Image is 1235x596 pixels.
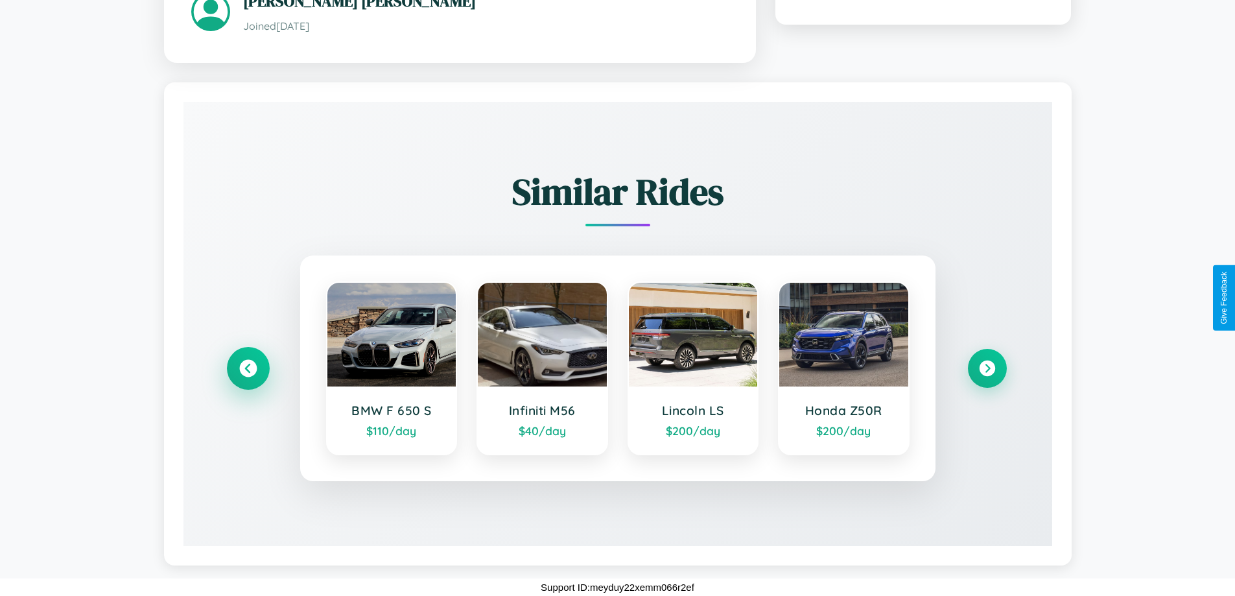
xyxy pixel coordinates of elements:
[792,403,895,418] h3: Honda Z50R
[642,423,745,438] div: $ 200 /day
[778,281,910,455] a: Honda Z50R$200/day
[628,281,759,455] a: Lincoln LS$200/day
[541,578,694,596] p: Support ID: meyduy22xemm066r2ef
[340,403,443,418] h3: BMW F 650 S
[491,423,594,438] div: $ 40 /day
[1219,272,1229,324] div: Give Feedback
[476,281,608,455] a: Infiniti M56$40/day
[229,167,1007,217] h2: Similar Rides
[642,403,745,418] h3: Lincoln LS
[326,281,458,455] a: BMW F 650 S$110/day
[243,17,729,36] p: Joined [DATE]
[792,423,895,438] div: $ 200 /day
[491,403,594,418] h3: Infiniti M56
[340,423,443,438] div: $ 110 /day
